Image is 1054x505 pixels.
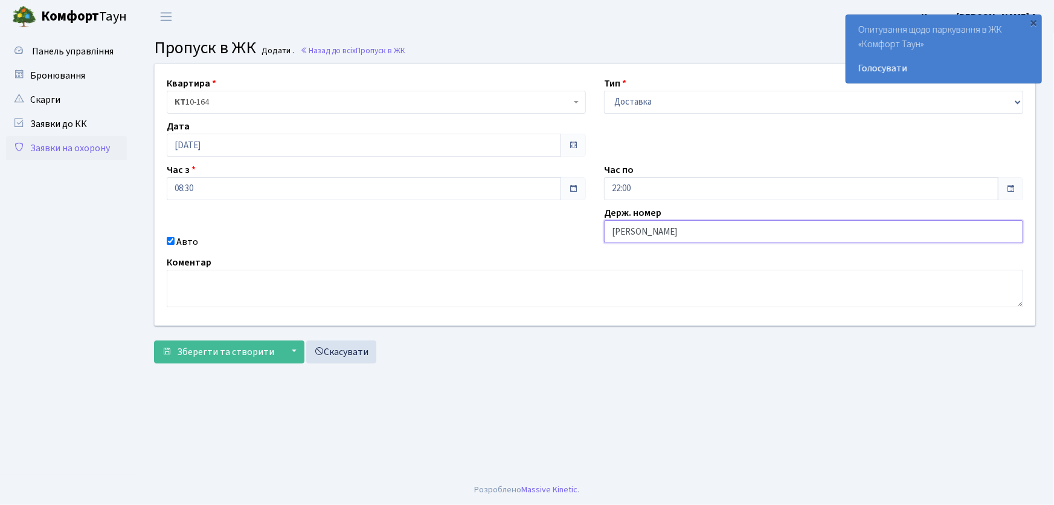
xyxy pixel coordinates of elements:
span: Таун [41,7,127,27]
a: Панель управління [6,39,127,64]
img: logo.png [12,5,36,29]
label: Тип [604,76,626,91]
label: Час з [167,163,196,177]
span: Пропуск в ЖК [154,36,256,60]
a: Заявки на охорону [6,136,127,160]
div: × [1028,16,1040,28]
div: Розроблено . [475,483,580,497]
b: КТ [175,96,185,108]
label: Авто [176,235,198,249]
label: Квартира [167,76,216,91]
a: Заявки до КК [6,112,127,136]
label: Дата [167,119,190,134]
a: Цитрус [PERSON_NAME] А. [921,10,1040,24]
span: Зберегти та створити [177,345,274,359]
span: <b>КТ</b>&nbsp;&nbsp;&nbsp;&nbsp;10-164 [167,91,586,114]
label: Коментар [167,255,211,270]
div: Опитування щодо паркування в ЖК «Комфорт Таун» [846,15,1041,83]
button: Зберегти та створити [154,340,282,363]
b: Комфорт [41,7,99,26]
label: Держ. номер [604,206,661,220]
a: Голосувати [858,61,1029,76]
a: Скасувати [306,340,376,363]
span: <b>КТ</b>&nbsp;&nbsp;&nbsp;&nbsp;10-164 [175,96,571,108]
span: Пропуск в ЖК [356,45,405,56]
a: Бронювання [6,64,127,88]
a: Massive Kinetic [522,483,578,496]
label: Час по [604,163,634,177]
button: Переключити навігацію [151,7,181,27]
a: Скарги [6,88,127,112]
span: Панель управління [32,45,114,58]
a: Назад до всіхПропуск в ЖК [300,45,405,56]
input: AA0001AA [604,220,1023,243]
small: Додати . [260,46,295,56]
